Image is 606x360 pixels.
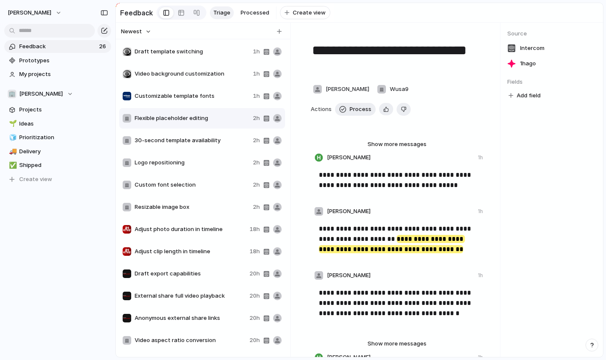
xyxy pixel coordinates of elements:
span: Logo repositioning [135,158,250,167]
span: Wusa9 [390,85,409,94]
button: Process [335,103,376,116]
button: 🚚 [8,147,16,156]
div: 1h [478,208,483,215]
button: Create view [280,6,330,20]
span: 1h [253,70,260,78]
button: 🧊 [8,133,16,142]
span: Add field [517,91,541,100]
a: ✅Shipped [4,159,111,172]
span: Flexible placeholder editing [135,114,250,123]
span: Newest [121,27,142,36]
button: Newest [120,26,153,37]
span: [PERSON_NAME] [327,153,371,162]
span: [PERSON_NAME] [326,85,369,94]
span: 30-second template availability [135,136,250,145]
a: Triage [210,6,234,19]
span: 20h [250,314,260,322]
div: ✅ [9,161,15,170]
span: Show more messages [368,340,427,348]
a: My projects [4,68,111,81]
button: 🌱 [8,120,16,128]
a: 🌱Ideas [4,117,111,130]
span: Fields [507,78,596,86]
span: Customizable template fonts [135,92,250,100]
span: [PERSON_NAME] [327,271,371,280]
span: Shipped [19,161,108,170]
span: Create view [293,9,326,17]
span: 20h [250,269,260,278]
span: Projects [19,105,108,114]
a: Feedback26 [4,40,111,53]
div: 1h [478,272,483,279]
span: 2h [253,158,260,167]
button: Delete [397,103,411,116]
button: Show more messages [346,139,448,150]
div: 🧊 [9,133,15,143]
span: Ideas [19,120,108,128]
span: Resizable image box [135,203,250,211]
a: 🚚Delivery [4,145,111,158]
span: Process [350,105,371,114]
a: Intercom [507,42,596,54]
span: 18h [250,247,260,256]
a: 🧊Prioritization [4,131,111,144]
span: 20h [250,292,260,300]
span: Adjust clip length in timeline [135,247,246,256]
span: 2h [253,136,260,145]
span: Intercom [520,44,544,53]
span: 18h [250,225,260,234]
span: Video background customization [135,70,250,78]
button: Wusa9 [375,82,411,96]
div: 🌱 [9,119,15,129]
span: Feedback [19,42,97,51]
span: Actions [311,105,332,114]
button: Show more messages [346,338,448,349]
button: ✅ [8,161,16,170]
span: Triage [213,9,230,17]
span: 2h [253,114,260,123]
span: 1h [253,92,260,100]
span: [PERSON_NAME] [327,207,371,216]
span: 20h [250,336,260,345]
span: Adjust photo duration in timeline [135,225,246,234]
span: External share full video playback [135,292,246,300]
span: Create view [19,175,52,184]
span: 1h [253,47,260,56]
span: Prioritization [19,133,108,142]
button: Add field [507,90,542,101]
span: Show more messages [368,140,427,149]
span: Draft template switching [135,47,250,56]
button: 🏢[PERSON_NAME] [4,88,111,100]
span: Prototypes [19,56,108,65]
span: Anonymous external share links [135,314,246,322]
span: 26 [99,42,108,51]
h2: Feedback [120,8,153,18]
div: 🏢 [8,90,16,98]
a: Prototypes [4,54,111,67]
button: [PERSON_NAME] [4,6,66,20]
span: [PERSON_NAME] [8,9,51,17]
span: Custom font selection [135,181,250,189]
span: Delivery [19,147,108,156]
div: 1h [478,154,483,161]
span: 2h [253,181,260,189]
span: 2h [253,203,260,211]
a: Processed [237,6,273,19]
a: Projects [4,103,111,116]
span: [PERSON_NAME] [19,90,63,98]
button: Create view [4,173,111,186]
span: Draft export capabilities [135,269,246,278]
span: Processed [241,9,269,17]
span: My projects [19,70,108,79]
span: Video aspect ratio conversion [135,336,246,345]
span: Source [507,29,596,38]
span: 1h ago [520,59,536,68]
div: 🚚 [9,146,15,156]
button: [PERSON_NAME] [311,82,371,96]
